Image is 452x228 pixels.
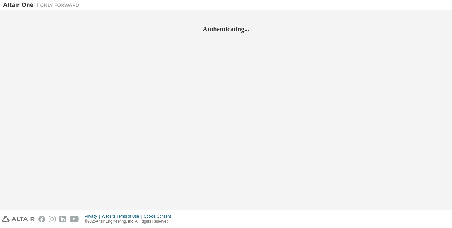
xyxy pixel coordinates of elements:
img: linkedin.svg [59,216,66,222]
img: youtube.svg [70,216,79,222]
img: instagram.svg [49,216,56,222]
h2: Authenticating... [3,25,449,33]
img: altair_logo.svg [2,216,35,222]
img: Altair One [3,2,82,8]
div: Privacy [85,214,102,219]
div: Cookie Consent [144,214,174,219]
p: © 2025 Altair Engineering, Inc. All Rights Reserved. [85,219,175,224]
img: facebook.svg [38,216,45,222]
div: Website Terms of Use [102,214,144,219]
